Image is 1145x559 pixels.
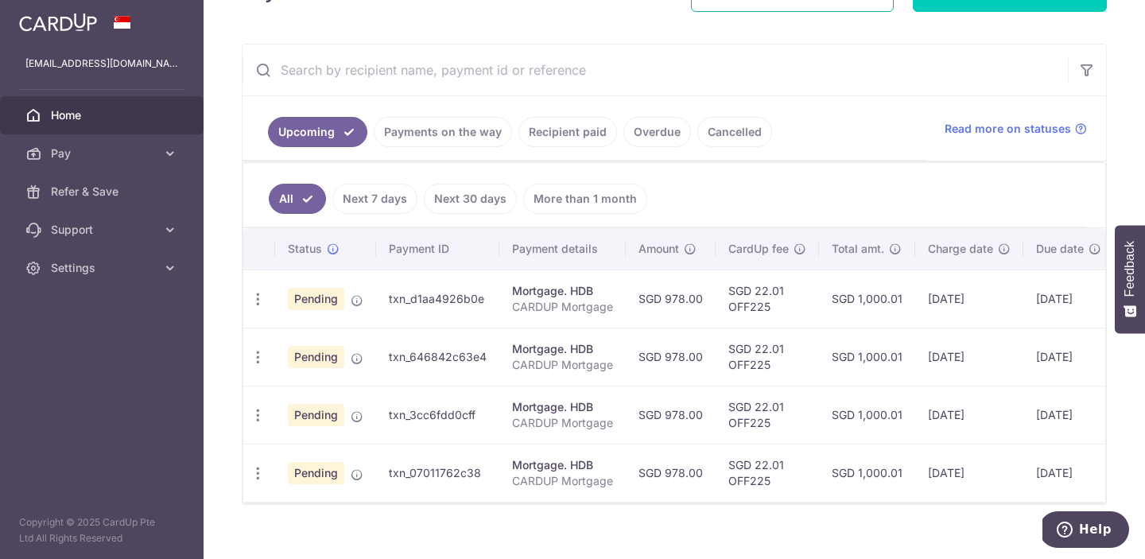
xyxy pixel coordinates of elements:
span: Pay [51,146,156,161]
button: Feedback - Show survey [1115,225,1145,333]
p: [EMAIL_ADDRESS][DOMAIN_NAME] [25,56,178,72]
span: Home [51,107,156,123]
td: SGD 22.01 OFF225 [716,328,819,386]
span: Pending [288,462,344,484]
a: All [269,184,326,214]
td: SGD 22.01 OFF225 [716,386,819,444]
td: SGD 1,000.01 [819,328,915,386]
td: SGD 22.01 OFF225 [716,270,819,328]
span: Pending [288,288,344,310]
td: SGD 1,000.01 [819,444,915,502]
input: Search by recipient name, payment id or reference [243,45,1068,95]
a: Cancelled [697,117,772,147]
a: More than 1 month [523,184,647,214]
span: Pending [288,346,344,368]
span: Amount [638,241,679,257]
p: CARDUP Mortgage [512,357,613,373]
img: CardUp [19,13,97,32]
td: [DATE] [1023,444,1114,502]
p: CARDUP Mortgage [512,299,613,315]
td: SGD 22.01 OFF225 [716,444,819,502]
a: Next 30 days [424,184,517,214]
td: [DATE] [1023,386,1114,444]
div: Mortgage. HDB [512,457,613,473]
div: Mortgage. HDB [512,341,613,357]
td: [DATE] [915,328,1023,386]
td: SGD 978.00 [626,270,716,328]
span: Pending [288,404,344,426]
span: Read more on statuses [945,121,1071,137]
td: [DATE] [1023,270,1114,328]
span: Charge date [928,241,993,257]
span: CardUp fee [728,241,789,257]
a: Payments on the way [374,117,512,147]
div: Mortgage. HDB [512,399,613,415]
a: Read more on statuses [945,121,1087,137]
th: Payment details [499,228,626,270]
a: Recipient paid [518,117,617,147]
span: Status [288,241,322,257]
td: txn_d1aa4926b0e [376,270,499,328]
td: [DATE] [915,444,1023,502]
iframe: Opens a widget where you can find more information [1042,511,1129,551]
td: SGD 978.00 [626,386,716,444]
a: Overdue [623,117,691,147]
td: SGD 1,000.01 [819,270,915,328]
span: Feedback [1123,241,1137,297]
span: Support [51,222,156,238]
a: Next 7 days [332,184,417,214]
td: [DATE] [915,270,1023,328]
div: Mortgage. HDB [512,283,613,299]
td: SGD 978.00 [626,444,716,502]
span: Due date [1036,241,1084,257]
a: Upcoming [268,117,367,147]
th: Payment ID [376,228,499,270]
td: SGD 1,000.01 [819,386,915,444]
td: [DATE] [1023,328,1114,386]
td: SGD 978.00 [626,328,716,386]
p: CARDUP Mortgage [512,415,613,431]
td: txn_3cc6fdd0cff [376,386,499,444]
span: Settings [51,260,156,276]
td: [DATE] [915,386,1023,444]
p: CARDUP Mortgage [512,473,613,489]
td: txn_07011762c38 [376,444,499,502]
span: Total amt. [832,241,884,257]
td: txn_646842c63e4 [376,328,499,386]
span: Refer & Save [51,184,156,200]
